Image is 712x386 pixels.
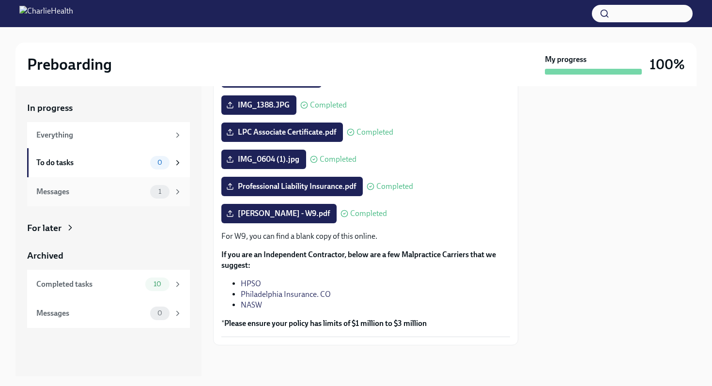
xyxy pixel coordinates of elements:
a: Completed tasks10 [27,270,190,299]
label: LPC Associate Certificate.pdf [221,123,343,142]
span: IMG_1388.JPG [228,100,290,110]
a: In progress [27,102,190,114]
label: IMG_1388.JPG [221,95,296,115]
label: [PERSON_NAME] - W9.pdf [221,204,337,223]
h3: 100% [650,56,685,73]
div: Completed tasks [36,279,141,290]
span: Completed [320,155,356,163]
label: Professional Liability Insurance.pdf [221,177,363,196]
a: Archived [27,249,190,262]
div: Messages [36,308,146,319]
span: Completed [356,128,393,136]
a: To do tasks0 [27,148,190,177]
a: NASW [241,300,262,309]
span: 10 [148,280,167,288]
strong: My progress [545,54,587,65]
img: CharlieHealth [19,6,73,21]
span: [PERSON_NAME] - W9.pdf [228,209,330,218]
span: LPC Associate Certificate.pdf [228,127,336,137]
label: IMG_0604 (1).jpg [221,150,306,169]
span: Professional Liability Insurance.pdf [228,182,356,191]
span: 0 [152,159,168,166]
span: Completed [376,183,413,190]
a: HPSO [241,279,261,288]
h2: Preboarding [27,55,112,74]
span: 1 [153,188,167,195]
a: Everything [27,122,190,148]
a: Messages1 [27,177,190,206]
a: Philadelphia Insurance. CO [241,290,331,299]
span: IMG_0604 (1).jpg [228,154,299,164]
div: Everything [36,130,170,140]
span: Completed [310,101,347,109]
a: For later [27,222,190,234]
div: To do tasks [36,157,146,168]
a: Messages0 [27,299,190,328]
strong: If you are an Independent Contractor, below are a few Malpractice Carriers that we suggest: [221,250,496,270]
span: 0 [152,309,168,317]
strong: Please ensure your policy has limits of $1 million to $3 million [224,319,427,328]
div: For later [27,222,62,234]
p: For W9, you can find a blank copy of this online. [221,231,510,242]
div: Messages [36,186,146,197]
span: Completed [350,210,387,217]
